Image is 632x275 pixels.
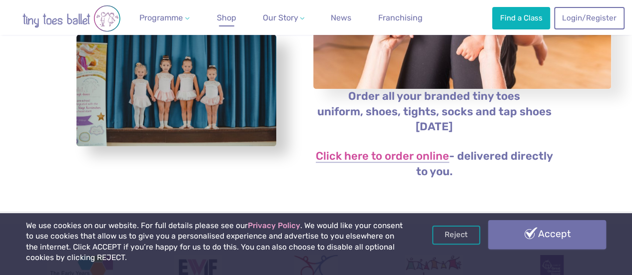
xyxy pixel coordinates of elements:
img: tiny toes ballet [11,5,131,32]
a: View full-size image [76,34,276,147]
p: - delivered directly to you. [313,149,556,180]
a: Click here to order online [316,151,449,163]
span: Shop [217,13,236,22]
a: Shop [213,8,240,28]
a: Programme [135,8,193,28]
span: Programme [139,13,183,22]
a: News [327,8,355,28]
span: Franchising [378,13,423,22]
a: Franchising [374,8,427,28]
a: Accept [488,220,606,249]
p: Order all your branded tiny toes uniform, shoes, tights, socks and tap shoes [DATE] [313,89,556,135]
a: Login/Register [554,7,624,29]
p: We use cookies on our website. For full details please see our . We would like your consent to us... [26,221,403,264]
span: Our Story [262,13,298,22]
a: Find a Class [492,7,550,29]
a: Privacy Policy [248,221,300,230]
a: Our Story [258,8,308,28]
a: Reject [432,226,480,245]
span: News [331,13,351,22]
